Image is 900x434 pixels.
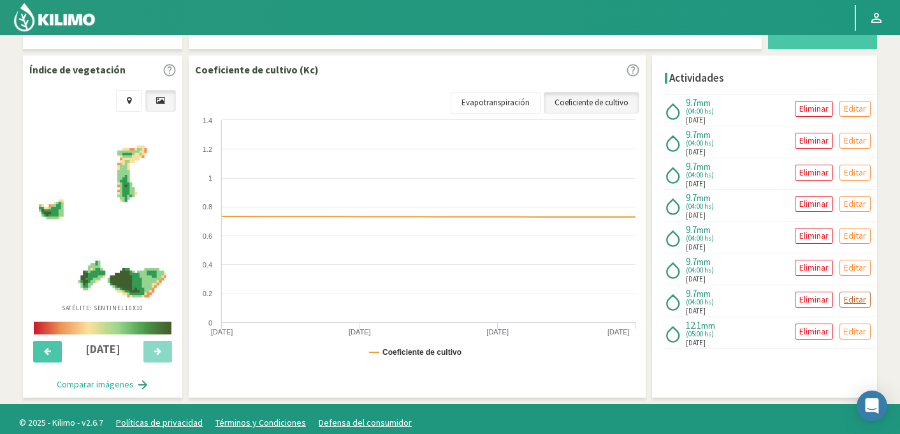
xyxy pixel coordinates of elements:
[686,331,717,338] span: (05:00 hs)
[686,255,697,267] span: 9.7
[799,292,829,307] p: Eliminar
[795,292,833,308] button: Eliminar
[686,274,706,285] span: [DATE]
[857,391,887,421] div: Open Intercom Messenger
[844,101,866,116] p: Editar
[697,97,711,108] span: mm
[208,174,212,182] text: 1
[69,343,136,355] h4: [DATE]
[686,306,706,317] span: [DATE]
[116,417,203,428] a: Políticas de privacidad
[686,299,714,306] span: (04:00 hs)
[795,260,833,276] button: Eliminar
[686,319,701,331] span: 12.1
[799,133,829,148] p: Eliminar
[839,165,871,181] button: Editar
[211,328,233,336] text: [DATE]
[686,115,706,126] span: [DATE]
[686,287,697,299] span: 9.7
[686,235,714,242] span: (04:00 hs)
[203,232,212,240] text: 0.6
[697,192,711,204] span: mm
[795,228,833,244] button: Eliminar
[13,416,110,430] span: © 2025 - Kilimo - v2.6.7
[686,140,714,147] span: (04:00 hs)
[686,179,706,190] span: [DATE]
[844,260,866,275] p: Editar
[195,62,319,77] p: Coeficiente de cultivo (Kc)
[701,320,715,331] span: mm
[697,288,711,299] span: mm
[29,62,126,77] p: Índice de vegetación
[799,228,829,243] p: Eliminar
[839,324,871,340] button: Editar
[39,146,166,297] img: e84925e4-75ca-48d8-96f2-6b5c2cf9079c_-_sentinel_-_2025-09-19.png
[844,324,866,339] p: Editar
[686,147,706,158] span: [DATE]
[215,417,306,428] a: Términos y Condiciones
[697,256,711,267] span: mm
[44,372,162,398] button: Comparar imágenes
[13,2,96,33] img: Kilimo
[844,133,866,148] p: Editar
[839,260,871,276] button: Editar
[686,128,697,140] span: 9.7
[799,101,829,116] p: Eliminar
[686,203,714,210] span: (04:00 hs)
[686,160,697,172] span: 9.7
[795,133,833,149] button: Eliminar
[795,101,833,117] button: Eliminar
[839,101,871,117] button: Editar
[208,319,212,327] text: 0
[795,324,833,340] button: Eliminar
[686,223,697,236] span: 9.7
[686,267,714,274] span: (04:00 hs)
[544,92,639,114] a: Coeficiente de cultivo
[839,133,871,149] button: Editar
[203,203,212,211] text: 0.8
[319,417,412,428] a: Defensa del consumidor
[844,197,866,211] p: Editar
[125,304,144,312] span: 10X10
[799,165,829,180] p: Eliminar
[486,328,509,336] text: [DATE]
[34,322,171,334] img: scale
[203,146,212,153] text: 1.2
[795,196,833,212] button: Eliminar
[686,242,706,253] span: [DATE]
[669,72,724,84] h4: Actividades
[203,290,212,297] text: 0.2
[795,165,833,181] button: Eliminar
[203,117,212,124] text: 1.4
[697,224,711,236] span: mm
[697,161,711,172] span: mm
[686,338,706,348] span: [DATE]
[799,324,829,339] p: Eliminar
[844,228,866,243] p: Editar
[686,191,697,204] span: 9.7
[697,129,711,140] span: mm
[839,228,871,244] button: Editar
[686,96,697,108] span: 9.7
[382,348,461,357] text: Coeficiente de cultivo
[686,172,714,179] span: (04:00 hs)
[839,196,871,212] button: Editar
[607,328,630,336] text: [DATE]
[844,292,866,307] p: Editar
[844,165,866,180] p: Editar
[451,92,541,114] a: Evapotranspiración
[203,261,212,269] text: 0.4
[686,210,706,221] span: [DATE]
[62,303,144,313] p: Satélite: Sentinel
[799,197,829,211] p: Eliminar
[349,328,371,336] text: [DATE]
[686,108,714,115] span: (04:00 hs)
[839,292,871,308] button: Editar
[799,260,829,275] p: Eliminar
